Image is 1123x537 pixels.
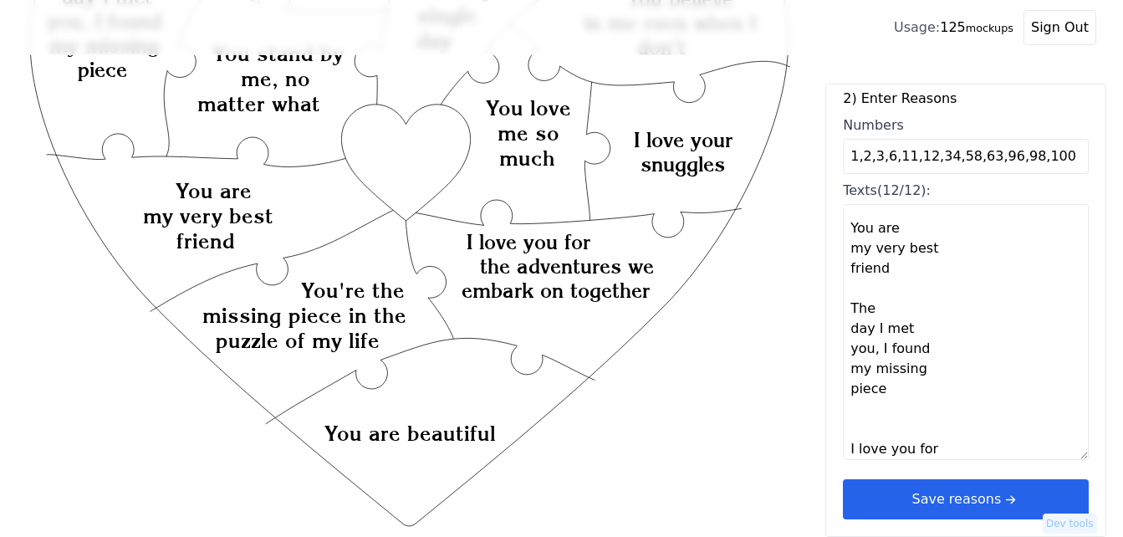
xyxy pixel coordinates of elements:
[1043,514,1097,534] button: Dev tools
[462,279,650,303] text: embark on together
[480,254,654,279] text: the adventures we
[176,178,252,203] text: You are
[966,22,1013,34] small: mockups
[324,421,496,446] text: You are beautiful
[843,479,1089,519] button: Save reasonsarrow right short
[843,204,1089,460] textarea: Texts(12/12):
[49,33,159,58] text: my missing
[176,228,235,253] text: friend
[301,278,405,303] text: You're the
[843,139,1089,174] input: Numbers
[241,66,310,91] text: me, no
[498,120,559,146] text: me so
[216,328,380,353] text: puzzle of my life
[641,152,725,176] text: snuggles
[877,182,931,198] span: (12/12):
[78,58,127,82] text: piece
[843,181,1089,201] div: Texts
[467,230,590,254] text: I love you for
[843,89,1089,109] label: 2) Enter Reasons
[499,146,555,171] text: much
[634,128,733,152] text: I love your
[1023,10,1096,45] button: Sign Out
[212,41,344,66] text: You stand by
[843,115,1089,136] div: Numbers
[143,203,273,228] text: my very best
[637,35,686,59] text: don’t
[1001,490,1019,509] svg: arrow right short
[894,18,1013,38] div: 125
[203,303,407,328] text: missing piece in the
[197,91,320,116] text: matter what
[486,95,571,120] text: You love
[894,19,940,35] span: Usage:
